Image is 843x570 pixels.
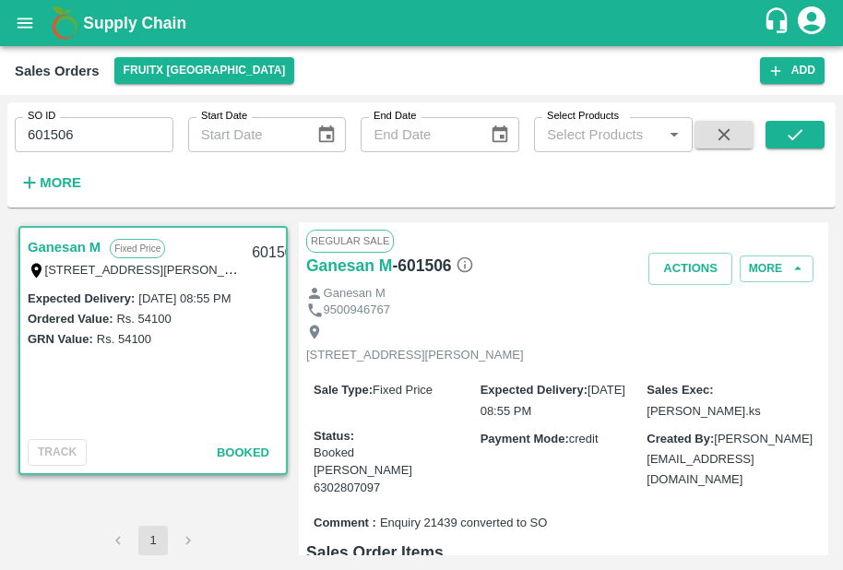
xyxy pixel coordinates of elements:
[241,232,312,275] div: 601506
[101,526,206,555] nav: pagination navigation
[314,445,481,496] span: Booked
[647,432,714,445] label: Created By :
[540,123,657,147] input: Select Products
[314,515,376,532] label: Comment :
[795,4,828,42] div: account of current user
[380,515,547,532] span: Enquiry 21439 converted to SO
[374,109,416,124] label: End Date
[760,57,825,84] button: Add
[361,117,474,152] input: End Date
[45,262,263,277] label: [STREET_ADDRESS][PERSON_NAME]
[481,383,625,417] span: [DATE] 08:55 PM
[28,291,135,305] label: Expected Delivery :
[306,347,524,364] p: [STREET_ADDRESS][PERSON_NAME]
[15,167,86,198] button: More
[547,109,619,124] label: Select Products
[648,253,732,285] button: Actions
[46,5,83,42] img: logo
[40,175,81,190] strong: More
[662,123,686,147] button: Open
[482,117,517,152] button: Choose date
[647,383,713,397] label: Sales Exec :
[392,253,473,279] h6: - 601506
[569,432,599,445] span: credit
[306,230,394,252] span: Regular Sale
[373,383,433,397] span: Fixed Price
[15,117,173,152] input: Enter SO ID
[309,117,344,152] button: Choose date
[324,302,390,319] p: 9500946767
[217,445,269,459] span: Booked
[97,332,151,346] label: Rs. 54100
[138,526,168,555] button: page 1
[28,109,55,124] label: SO ID
[4,2,46,44] button: open drawer
[83,10,763,36] a: Supply Chain
[306,540,821,565] h6: Sales Order Items
[740,255,813,282] button: More
[28,332,93,346] label: GRN Value:
[306,253,392,279] a: Ganesan M
[647,404,761,418] span: [PERSON_NAME].ks
[15,59,100,83] div: Sales Orders
[324,285,386,303] p: Ganesan M
[83,14,186,32] b: Supply Chain
[647,432,813,487] span: [PERSON_NAME][EMAIL_ADDRESS][DOMAIN_NAME]
[314,462,481,496] div: [PERSON_NAME] 6302807097
[481,432,569,445] label: Payment Mode :
[110,239,165,258] p: Fixed Price
[138,291,231,305] label: [DATE] 08:55 PM
[763,6,795,40] div: customer-support
[188,117,302,152] input: Start Date
[201,109,247,124] label: Start Date
[28,312,113,326] label: Ordered Value:
[114,57,295,84] button: Select DC
[481,383,588,397] label: Expected Delivery :
[116,312,171,326] label: Rs. 54100
[314,383,373,397] label: Sale Type :
[28,235,101,259] a: Ganesan M
[314,428,354,445] label: Status:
